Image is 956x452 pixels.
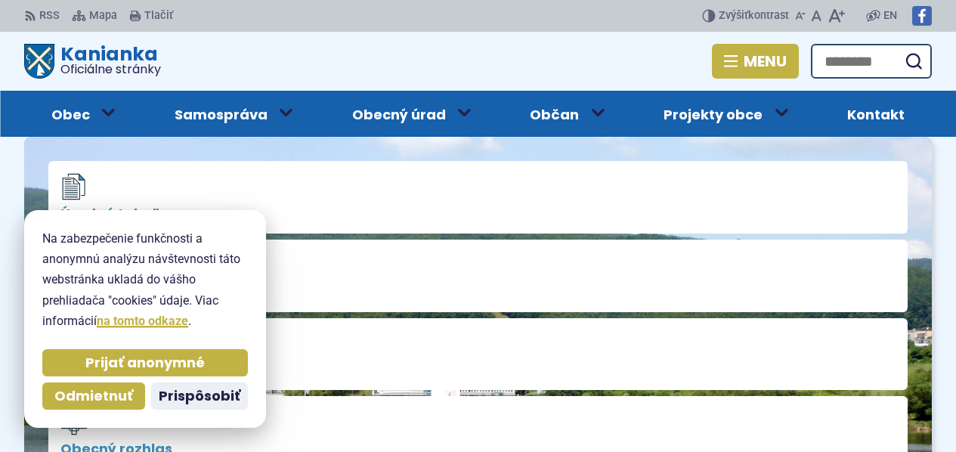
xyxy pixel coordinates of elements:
[97,314,188,328] a: na tomto odkaze
[60,285,896,300] span: Zverejňovanie
[580,97,615,127] button: Otvoriť podmenu pre
[42,228,248,331] p: Na zabezpečenie funkčnosti a anonymnú analýzu návštevnosti táto webstránka ukladá do vášho prehli...
[269,97,304,127] button: Otvoriť podmenu pre
[54,45,161,76] h1: Kanianka
[147,91,295,137] a: Samospráva
[24,44,54,79] img: Prejsť na domovskú stránku
[325,91,473,137] a: Obecný úrad
[880,7,900,25] a: EN
[60,206,896,221] span: Úradná tabuľa
[42,349,248,376] button: Prijať anonymné
[712,44,799,79] button: Menu
[54,388,133,405] span: Odmietnuť
[664,91,763,137] span: Projekty obce
[51,91,90,137] span: Obec
[847,91,905,137] span: Kontakt
[42,382,145,410] button: Odmietnuť
[352,91,446,137] span: Obecný úrad
[719,10,789,23] span: kontrast
[530,91,579,137] span: Občan
[144,10,173,23] span: Tlačiť
[447,97,482,127] button: Otvoriť podmenu pre
[24,91,117,137] a: Obec
[85,354,205,372] span: Prijať anonymné
[39,7,60,25] span: RSS
[91,97,126,127] button: Otvoriť podmenu pre
[48,240,908,312] a: Zverejňovanie
[24,44,161,79] a: Logo Kanianka, prejsť na domovskú stránku.
[883,7,897,25] span: EN
[60,364,896,379] span: Chcem vybaviť
[159,388,240,405] span: Prispôsobiť
[744,55,787,67] span: Menu
[48,318,908,391] a: Chcem vybaviť
[175,91,268,137] span: Samospráva
[48,161,908,234] a: Úradná tabuľa
[719,9,748,22] span: Zvýšiť
[89,7,117,25] span: Mapa
[636,91,790,137] a: Projekty obce
[60,63,161,76] span: Oficiálne stránky
[820,91,932,137] a: Kontakt
[151,382,248,410] button: Prispôsobiť
[764,97,799,127] button: Otvoriť podmenu pre
[503,91,607,137] a: Občan
[912,6,932,26] img: Prejsť na Facebook stránku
